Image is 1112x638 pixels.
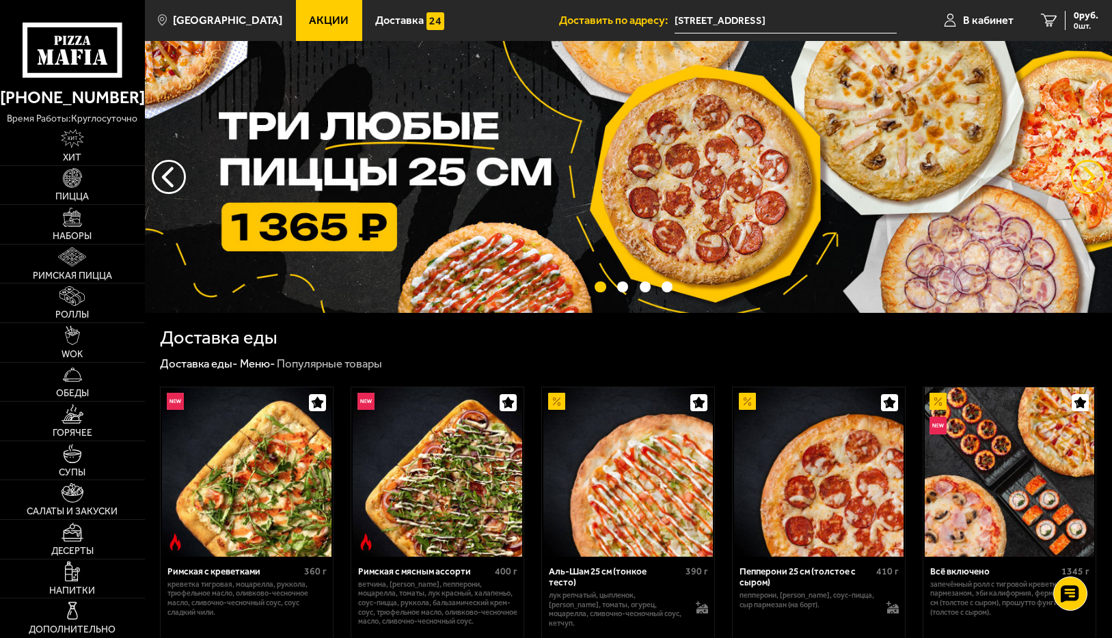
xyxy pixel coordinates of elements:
[548,393,565,410] img: Акционный
[160,329,277,347] h1: Доставка еды
[33,271,112,281] span: Римская пицца
[595,281,606,292] button: точки переключения
[925,387,1094,557] img: Всё включено
[56,389,89,398] span: Обеды
[930,393,947,410] img: Акционный
[59,468,85,477] span: Супы
[923,387,1096,557] a: АкционныйНовинкаВсё включено
[549,566,682,588] div: Аль-Шам 25 см (тонкое тесто)
[375,15,424,26] span: Доставка
[675,8,897,33] span: улица Белы Куна, 30
[351,387,524,557] a: НовинкаОстрое блюдоРимская с мясным ассорти
[27,507,118,516] span: Салаты и закуски
[617,281,628,292] button: точки переключения
[1061,566,1089,577] span: 1345 г
[675,8,897,33] input: Ваш адрес доставки
[358,580,517,626] p: ветчина, [PERSON_NAME], пепперони, моцарелла, томаты, лук красный, халапеньо, соус-пицца, руккола...
[167,566,301,577] div: Римская с креветками
[1074,22,1098,30] span: 0 шт.
[167,580,327,617] p: креветка тигровая, моцарелла, руккола, трюфельное масло, оливково-чесночное масло, сливочно-чесно...
[51,546,94,556] span: Десерты
[173,15,282,26] span: [GEOGRAPHIC_DATA]
[29,625,116,635] span: Дополнительно
[167,393,184,410] img: Новинка
[240,357,275,370] a: Меню-
[734,387,904,557] img: Пепперони 25 см (толстое с сыром)
[930,580,1089,617] p: Запечённый ролл с тигровой креветкой и пармезаном, Эби Калифорния, Фермерская 25 см (толстое с сы...
[930,566,1058,577] div: Всё включено
[559,15,675,26] span: Доставить по адресу:
[63,153,81,163] span: Хит
[357,533,375,551] img: Острое блюдо
[543,387,713,557] img: Аль-Шам 25 см (тонкое тесто)
[358,566,491,577] div: Римская с мясным ассорти
[1071,160,1105,194] button: предыдущий
[53,232,92,241] span: Наборы
[357,393,375,410] img: Новинка
[740,566,873,588] div: Пепперони 25 см (толстое с сыром)
[426,12,444,29] img: 15daf4d41897b9f0e9f617042186c801.svg
[353,387,522,557] img: Римская с мясным ассорти
[162,387,331,557] img: Римская с креветками
[739,393,756,410] img: Акционный
[53,428,92,438] span: Горячее
[55,192,89,202] span: Пицца
[309,15,349,26] span: Акции
[304,566,327,577] span: 360 г
[62,350,83,359] span: WOK
[930,417,947,434] img: Новинка
[963,15,1014,26] span: В кабинет
[49,586,95,596] span: Напитки
[876,566,899,577] span: 410 г
[740,591,875,609] p: пепперони, [PERSON_NAME], соус-пицца, сыр пармезан (на борт).
[549,591,684,628] p: лук репчатый, цыпленок, [PERSON_NAME], томаты, огурец, моцарелла, сливочно-чесночный соус, кетчуп.
[495,566,517,577] span: 400 г
[542,387,714,557] a: АкционныйАль-Шам 25 см (тонкое тесто)
[640,281,651,292] button: точки переключения
[160,357,237,370] a: Доставка еды-
[733,387,905,557] a: АкционныйПепперони 25 см (толстое с сыром)
[152,160,186,194] button: следующий
[161,387,333,557] a: НовинкаОстрое блюдоРимская с креветками
[55,310,89,320] span: Роллы
[167,533,184,551] img: Острое блюдо
[277,356,382,371] div: Популярные товары
[1074,11,1098,20] span: 0 руб.
[686,566,708,577] span: 390 г
[662,281,673,292] button: точки переключения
